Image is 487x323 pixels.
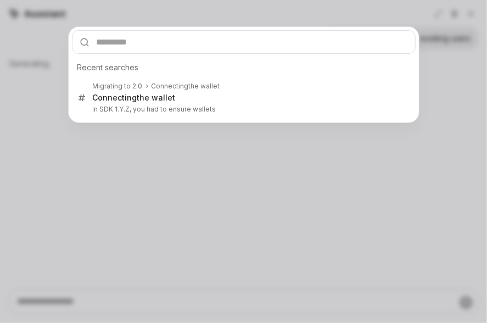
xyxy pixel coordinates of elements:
[77,62,139,73] span: Recent searches
[93,82,143,91] div: Migrating to 2.0
[93,105,393,114] p: In SDK 1.Y.Z, you had to ensure wallets
[152,82,189,90] b: Connecting
[93,93,176,103] div: the wallet
[93,93,137,102] b: Connecting
[152,82,220,91] div: the wallet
